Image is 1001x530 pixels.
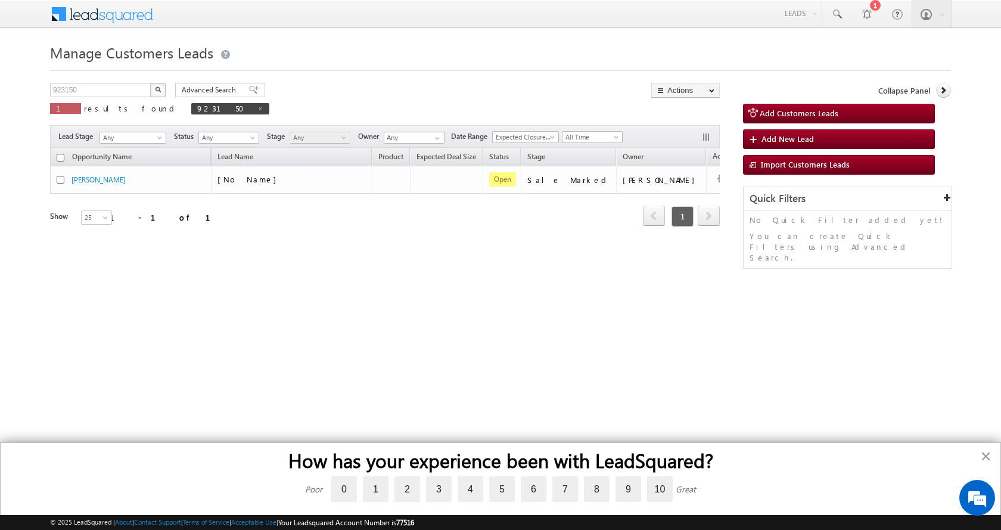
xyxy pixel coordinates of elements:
[458,476,483,502] label: 4
[155,86,161,92] img: Search
[750,215,946,225] p: No Quick Filter added yet!
[182,85,240,95] span: Advanced Search
[50,211,71,222] div: Show
[58,131,98,142] span: Lead Stage
[84,103,179,113] span: results found
[197,103,251,113] span: 923150
[115,518,132,526] a: About
[451,131,492,142] span: Date Range
[416,152,476,161] span: Expected Deal Size
[183,518,229,526] a: Terms of Service
[651,83,720,98] button: Actions
[623,152,643,161] span: Owner
[761,159,850,169] span: Import Customers Leads
[489,172,516,187] span: Open
[331,476,357,502] label: 0
[623,175,701,185] div: [PERSON_NAME]
[72,152,132,161] span: Opportunity Name
[643,206,665,226] span: prev
[290,132,347,143] span: Any
[761,134,814,144] span: Add New Lead
[426,476,452,502] label: 3
[676,483,696,495] div: Great
[199,132,256,143] span: Any
[552,476,578,502] label: 7
[521,476,546,502] label: 6
[134,518,181,526] a: Contact Support
[82,212,113,223] span: 25
[584,476,610,502] label: 8
[110,210,225,224] div: 1 - 1 of 1
[428,132,443,144] a: Show All Items
[493,132,555,142] span: Expected Closure Date
[384,132,444,144] input: Type to Search
[378,152,403,161] span: Product
[100,132,162,143] span: Any
[980,447,991,466] button: Close
[760,108,838,118] span: Add Customers Leads
[217,174,282,184] span: [No Name]
[647,476,673,502] label: 10
[278,518,414,527] span: Your Leadsquared Account Number is
[878,85,930,96] span: Collapse Panel
[56,103,75,113] span: 1
[707,150,742,165] span: Actions
[698,206,720,226] span: next
[50,43,213,62] span: Manage Customers Leads
[212,150,259,166] span: Lead Name
[267,131,290,142] span: Stage
[527,152,545,161] span: Stage
[527,175,611,185] div: Sale Marked
[305,483,322,495] div: Poor
[483,150,515,166] a: Status
[50,517,414,528] span: © 2025 LeadSquared | | | | |
[24,449,977,472] h2: How has your experience been with LeadSquared?
[489,476,515,502] label: 5
[396,518,414,527] span: 77516
[231,518,276,526] a: Acceptable Use
[615,476,641,502] label: 9
[174,131,198,142] span: Status
[363,476,388,502] label: 1
[71,175,126,184] a: [PERSON_NAME]
[358,131,384,142] span: Owner
[57,154,64,162] input: Check all records
[744,187,952,210] div: Quick Filters
[750,231,946,263] p: You can create Quick Filters using Advanced Search.
[394,476,420,502] label: 2
[562,132,619,142] span: All Time
[672,206,694,227] span: 1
